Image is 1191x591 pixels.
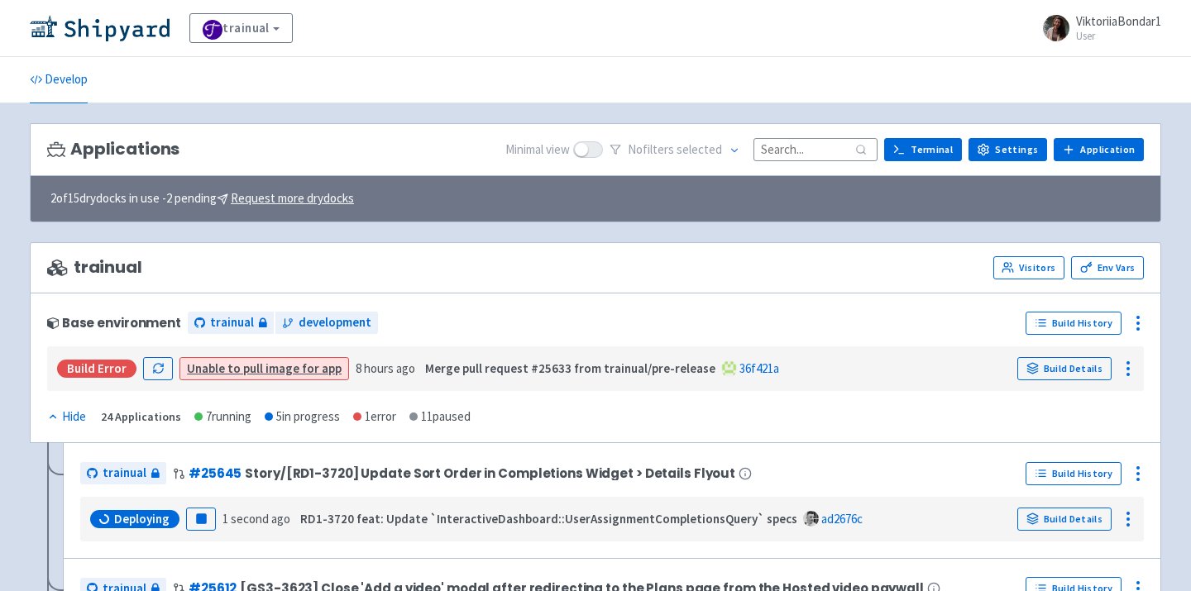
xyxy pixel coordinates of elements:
span: Story/[RD1-3720] Update Sort Order in Completions Widget > Details Flyout [245,466,735,480]
a: Terminal [884,138,962,161]
a: development [275,312,378,334]
span: development [299,313,371,332]
a: Application [1054,138,1144,161]
a: Develop [30,57,88,103]
div: Build Error [57,360,136,378]
small: User [1076,31,1161,41]
strong: Merge pull request #25633 from trainual/pre-release [425,360,715,376]
span: trainual [210,313,254,332]
button: Pause [186,508,216,531]
div: 1 error [353,408,396,427]
a: ad2676c [821,511,863,527]
h3: Applications [47,140,179,159]
span: No filter s [628,141,722,160]
button: Hide [47,408,88,427]
a: trainual [189,13,293,43]
time: 8 hours ago [356,360,415,376]
span: trainual [47,258,142,277]
div: Base environment [47,316,181,330]
input: Search... [753,138,878,160]
div: Hide [47,408,86,427]
img: Shipyard logo [30,15,170,41]
a: Build Details [1017,357,1112,380]
span: Deploying [114,511,170,527]
strong: RD1-3720 feat: Update `InteractiveDashboard::UserAssignmentCompletionsQuery` specs [300,511,797,527]
span: trainual [103,464,146,483]
div: 11 paused [409,408,471,427]
a: 36f421a [739,360,779,376]
span: Minimal view [505,141,570,160]
a: ViktoriiaBondar1 User [1033,15,1161,41]
span: 2 of 15 drydocks in use - 2 pending [50,189,354,208]
a: Env Vars [1071,256,1144,279]
a: Unable to pull image for app [187,360,342,376]
u: Request more drydocks [231,190,354,206]
a: trainual [188,312,274,334]
a: trainual [80,462,166,484]
a: Settings [969,138,1047,161]
a: Build Details [1017,508,1112,531]
a: #25645 [189,465,242,482]
a: Build History [1026,312,1122,335]
time: 1 second ago [222,511,290,527]
div: 24 Applications [101,408,181,427]
span: selected [677,141,722,157]
div: 7 running [194,408,251,427]
span: ViktoriiaBondar1 [1076,13,1161,29]
div: 5 in progress [265,408,340,427]
a: Visitors [993,256,1064,279]
a: Build History [1026,462,1122,485]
